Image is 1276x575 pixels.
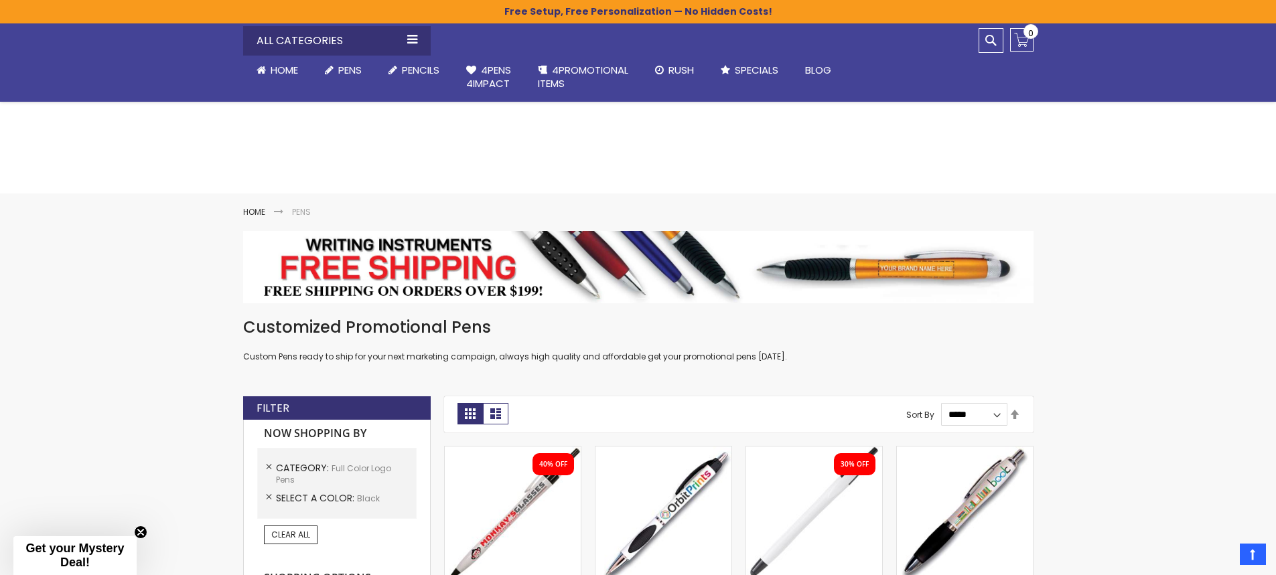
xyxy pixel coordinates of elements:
a: Pencils [375,56,453,85]
span: Get your Mystery Deal! [25,542,124,569]
div: 40% OFF [539,460,567,469]
img: Pens [243,231,1034,303]
span: Select A Color [276,491,357,505]
h1: Customized Promotional Pens [243,317,1034,338]
span: Pencils [402,63,439,77]
label: Sort By [906,408,934,420]
strong: Now Shopping by [257,420,417,448]
span: Specials [735,63,778,77]
a: 0 [1010,28,1034,52]
span: Category [276,461,332,475]
strong: Pens [292,206,311,218]
div: Custom Pens ready to ship for your next marketing campaign, always high quality and affordable ge... [243,317,1034,363]
a: Pens [311,56,375,85]
a: Basset III Pen - Full Color Imprint-Black [897,446,1033,457]
div: 30% OFF [841,460,869,469]
a: Home [243,206,265,218]
strong: Grid [457,403,483,424]
a: iSlimster II - Full Color-Black [746,446,882,457]
a: slimster-full-color-pen-Black [445,446,581,457]
a: 4Pens4impact [453,56,524,99]
span: 4Pens 4impact [466,63,511,90]
div: Get your Mystery Deal!Close teaser [13,536,137,575]
span: Pens [338,63,362,77]
a: 4PROMOTIONALITEMS [524,56,642,99]
a: Clear All [264,525,317,544]
span: Rush [668,63,694,77]
a: Specials [707,56,792,85]
a: Denya - Full Color-Black [595,446,731,457]
span: Blog [805,63,831,77]
span: Black [357,493,380,504]
a: Rush [642,56,707,85]
span: Full Color Logo Pens [276,463,391,485]
span: 4PROMOTIONAL ITEMS [538,63,628,90]
a: Top [1240,544,1266,565]
span: Clear All [271,529,310,540]
span: Home [271,63,298,77]
span: 0 [1028,27,1034,39]
a: Home [243,56,311,85]
strong: Filter [257,401,289,416]
a: Blog [792,56,845,85]
button: Close teaser [134,525,147,539]
div: All Categories [243,26,431,56]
